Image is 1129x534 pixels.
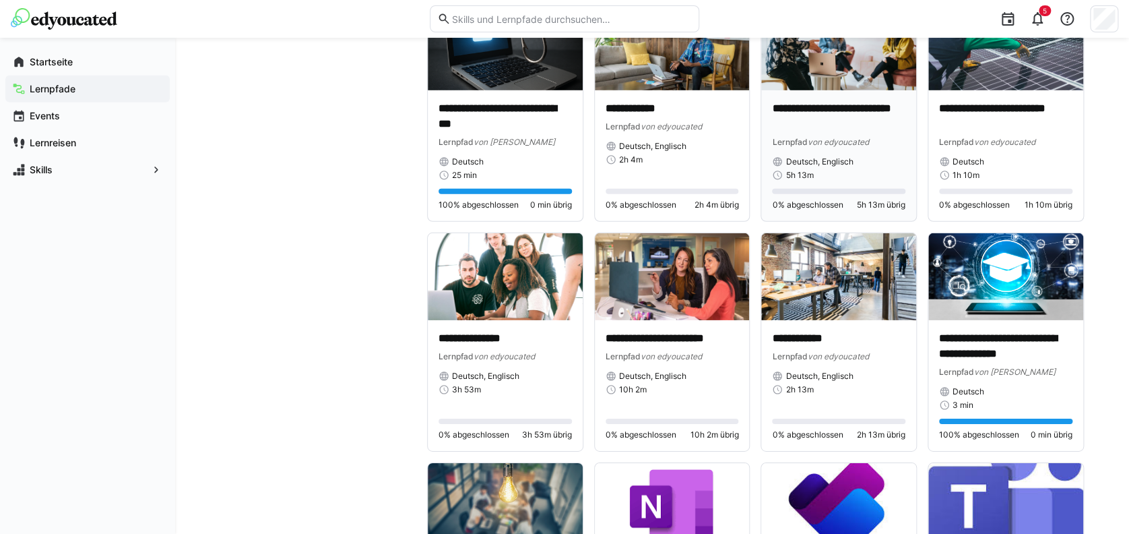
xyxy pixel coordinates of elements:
span: 3h 53m übrig [522,429,572,440]
span: 0% abgeschlossen [439,429,509,440]
span: von edyoucated [807,351,868,361]
input: Skills und Lernpfade durchsuchen… [451,13,692,25]
img: image [428,233,583,320]
img: image [595,233,750,320]
img: image [928,3,1083,90]
span: 5 [1043,7,1047,15]
span: 0% abgeschlossen [772,429,843,440]
span: Lernpfad [606,121,641,131]
span: Deutsch, Englisch [452,371,519,382]
span: von edyoucated [641,121,702,131]
span: Lernpfad [939,367,974,377]
span: 0% abgeschlossen [606,429,676,440]
span: Deutsch, Englisch [785,371,853,382]
span: Deutsch [452,156,484,167]
span: 0% abgeschlossen [772,200,843,210]
span: 10h 2m [619,384,647,395]
span: 1h 10m [953,170,979,181]
span: Deutsch, Englisch [785,156,853,167]
img: image [761,3,916,90]
span: 25 min [452,170,477,181]
span: Lernpfad [939,137,974,147]
span: 100% abgeschlossen [939,429,1019,440]
span: 5h 13m [785,170,813,181]
img: image [428,3,583,90]
span: Lernpfad [772,137,807,147]
span: 2h 13m übrig [857,429,905,440]
span: 10h 2m übrig [690,429,738,440]
span: 3 min [953,400,973,411]
span: von [PERSON_NAME] [474,137,555,147]
span: Lernpfad [439,137,474,147]
span: von edyoucated [974,137,1035,147]
span: von edyoucated [641,351,702,361]
span: von edyoucated [807,137,868,147]
span: Deutsch, Englisch [619,371,686,382]
span: Deutsch [953,386,984,397]
span: 0 min übrig [1031,429,1072,440]
span: 5h 13m übrig [857,200,905,210]
span: Lernpfad [606,351,641,361]
span: von [PERSON_NAME] [974,367,1056,377]
span: Lernpfad [439,351,474,361]
span: von edyoucated [474,351,535,361]
span: 2h 13m [785,384,813,395]
span: 2h 4m [619,154,643,165]
span: Lernpfad [772,351,807,361]
span: 0% abgeschlossen [606,200,676,210]
span: 0 min übrig [530,200,572,210]
span: 3h 53m [452,384,481,395]
img: image [761,233,916,320]
img: image [595,3,750,90]
span: Deutsch [953,156,984,167]
span: Deutsch, Englisch [619,141,686,152]
span: 100% abgeschlossen [439,200,519,210]
span: 2h 4m übrig [694,200,738,210]
img: image [928,233,1083,320]
span: 1h 10m übrig [1025,200,1072,210]
span: 0% abgeschlossen [939,200,1010,210]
